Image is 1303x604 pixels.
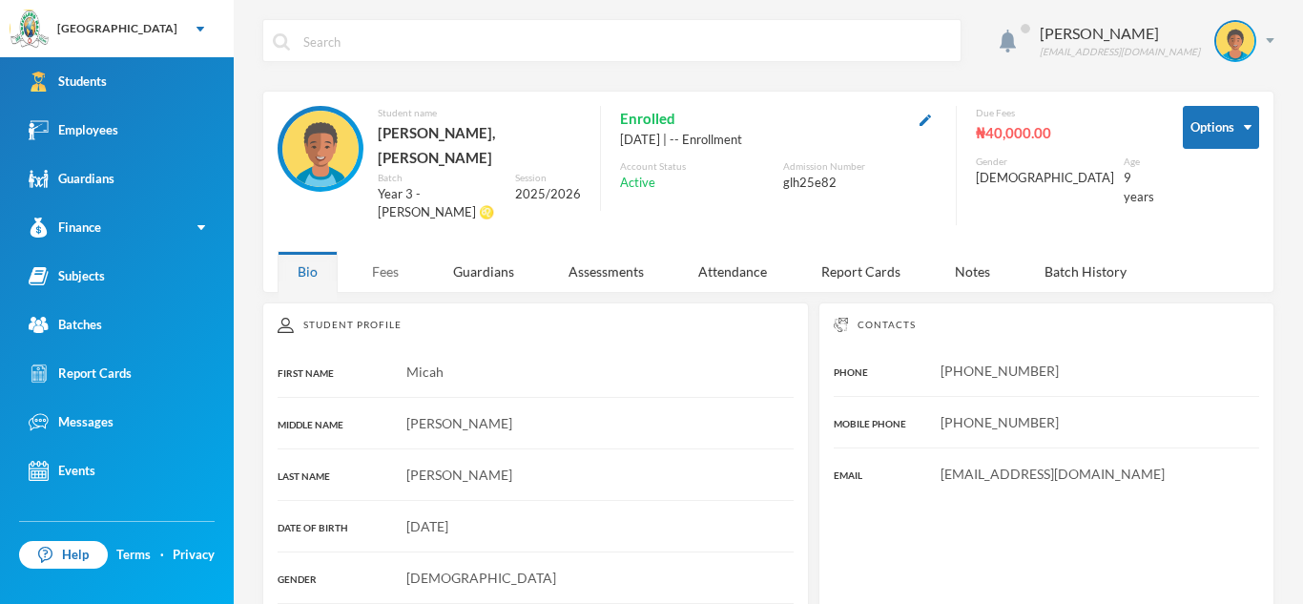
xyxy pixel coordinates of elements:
div: Batches [29,315,102,335]
div: Report Cards [801,251,920,292]
div: Due Fees [976,106,1154,120]
span: [DATE] [406,518,448,534]
div: Assessments [548,251,664,292]
div: [DATE] | -- Enrollment [620,131,937,150]
span: [EMAIL_ADDRESS][DOMAIN_NAME] [941,466,1165,482]
div: Students [29,72,107,92]
div: Subjects [29,266,105,286]
div: 9 years [1124,169,1154,206]
div: · [160,546,164,565]
img: STUDENT [1216,22,1254,60]
div: Fees [352,251,419,292]
div: Events [29,461,95,481]
div: Session [515,171,581,185]
div: [GEOGRAPHIC_DATA] [57,20,177,37]
div: ₦40,000.00 [976,120,1154,145]
div: [PERSON_NAME] [1040,22,1200,45]
div: Finance [29,218,101,238]
a: Privacy [173,546,215,565]
img: logo [10,10,49,49]
div: Student Profile [278,318,794,333]
div: Batch History [1024,251,1147,292]
div: Contacts [834,318,1259,332]
a: Help [19,541,108,570]
button: Options [1183,106,1259,149]
img: search [273,33,290,51]
span: [DEMOGRAPHIC_DATA] [406,570,556,586]
div: Notes [935,251,1010,292]
div: Age [1124,155,1154,169]
div: Messages [29,412,114,432]
div: Employees [29,120,118,140]
button: Edit [914,108,937,130]
span: [PERSON_NAME] [406,415,512,431]
div: Report Cards [29,364,132,384]
span: Active [620,174,655,193]
span: Enrolled [620,106,675,131]
div: Admission Number [783,159,937,174]
div: Attendance [678,251,787,292]
a: Terms [116,546,151,565]
div: Batch [378,171,501,185]
div: [DEMOGRAPHIC_DATA] [976,169,1114,188]
div: Guardians [29,169,114,189]
div: Gender [976,155,1114,169]
span: Micah [406,364,444,380]
input: Search [301,20,951,63]
div: glh25e82 [783,174,937,193]
span: [PHONE_NUMBER] [941,414,1059,430]
div: 2025/2026 [515,185,581,204]
img: STUDENT [282,111,359,187]
span: [PHONE_NUMBER] [941,363,1059,379]
div: [EMAIL_ADDRESS][DOMAIN_NAME] [1040,45,1200,59]
div: Guardians [433,251,534,292]
div: Account Status [620,159,774,174]
div: [PERSON_NAME], [PERSON_NAME] [378,120,581,171]
span: [PERSON_NAME] [406,467,512,483]
div: Student name [378,106,581,120]
div: Bio [278,251,338,292]
div: Year 3 - [PERSON_NAME] ♌️ [378,185,501,222]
